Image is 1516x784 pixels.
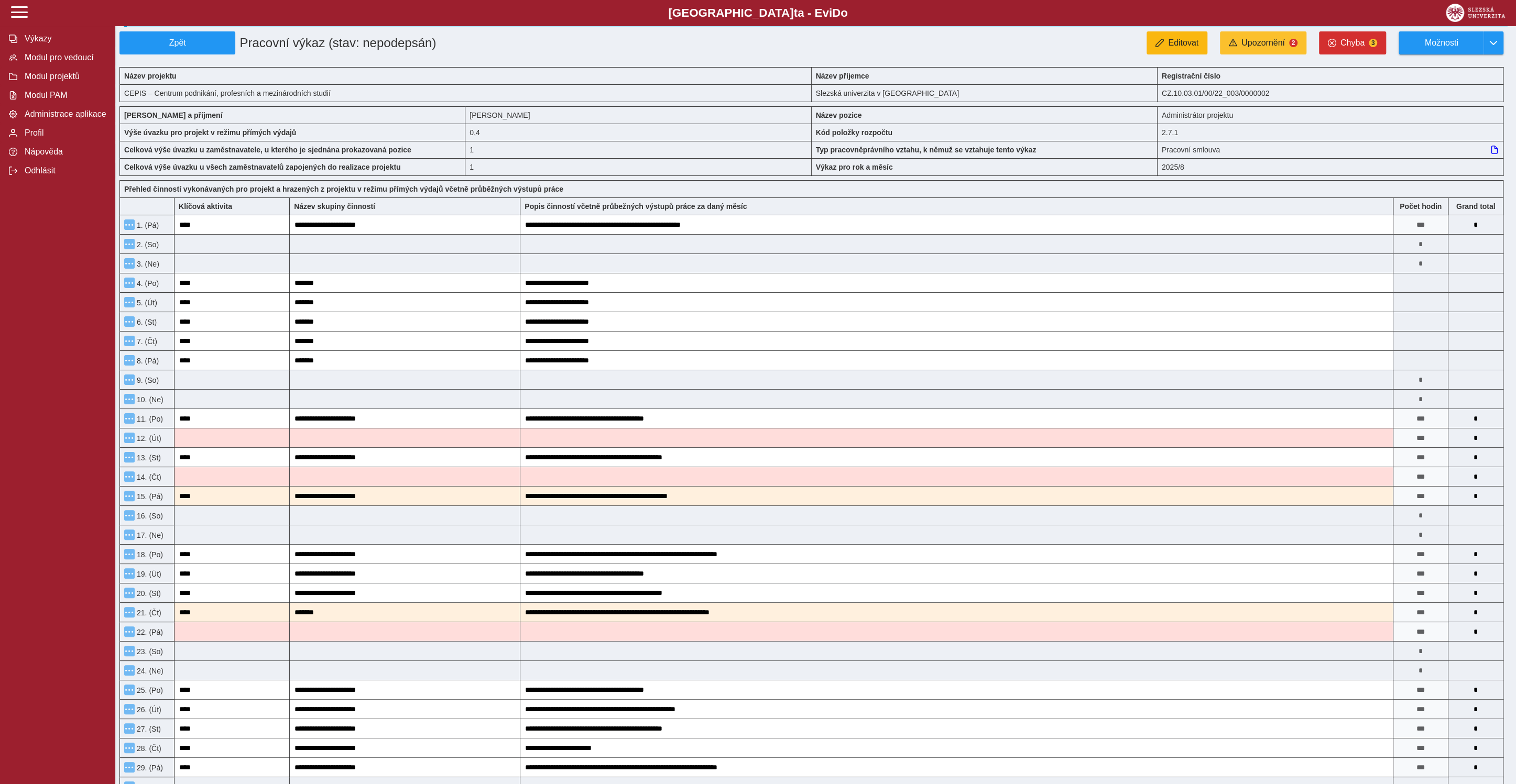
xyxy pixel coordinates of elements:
[124,72,177,80] b: Název projektu
[124,258,135,269] button: Menu
[1393,202,1448,211] b: Počet hodin
[1158,141,1503,158] div: Pracovní smlouva
[124,239,135,249] button: Menu
[841,6,848,19] span: o
[21,147,106,157] span: Nápověda
[119,84,812,102] div: CEPIS – Centrum podnikání, profesních a mezinárodních studií
[1220,31,1306,54] button: Upozornění2
[816,163,893,171] b: Výkaz pro rok a měsíc
[465,158,811,176] div: 1
[124,128,296,137] b: Výše úvazku pro projekt v režimu přímých výdajů
[135,473,161,481] span: 14. (Čt)
[1408,38,1475,48] span: Možnosti
[21,53,106,62] span: Modul pro vedoucí
[124,743,135,753] button: Menu
[124,111,222,119] b: [PERSON_NAME] a příjmení
[135,609,161,617] span: 21. (Čt)
[816,128,892,137] b: Kód položky rozpočtu
[135,550,163,559] span: 18. (Po)
[1147,31,1207,54] button: Editovat
[135,240,159,249] span: 2. (So)
[124,297,135,307] button: Menu
[135,570,161,578] span: 19. (Út)
[124,665,135,676] button: Menu
[135,337,157,346] span: 7. (Čt)
[135,531,163,539] span: 17. (Ne)
[525,202,747,211] b: Popis činností včetně průbežných výstupů práce za daný měsíc
[135,376,159,384] span: 9. (So)
[124,607,135,617] button: Menu
[816,72,869,80] b: Název příjemce
[135,454,161,462] span: 13. (St)
[124,568,135,579] button: Menu
[124,529,135,540] button: Menu
[1158,158,1503,176] div: 2025/8
[235,31,700,54] h1: Pracovní výkaz (stav: nepodepsán)
[124,491,135,501] button: Menu
[124,549,135,559] button: Menu
[124,723,135,734] button: Menu
[135,705,161,714] span: 26. (Út)
[21,109,106,119] span: Administrace aplikace
[1158,84,1503,102] div: CZ.10.03.01/00/22_003/0000002
[124,146,411,154] b: Celková výše úvazku u zaměstnavatele, u kterého je sjednána prokazovaná pozice
[135,434,161,443] span: 12. (Út)
[124,374,135,385] button: Menu
[124,510,135,521] button: Menu
[124,684,135,695] button: Menu
[135,744,161,753] span: 28. (Čt)
[465,124,811,141] div: 3,2 h / den. 16 h / týden.
[1158,106,1503,124] div: Administrátor projektu
[21,91,106,100] span: Modul PAM
[1241,38,1285,48] span: Upozornění
[31,6,1485,20] b: [GEOGRAPHIC_DATA] a - Evi
[1448,202,1503,211] b: Suma za den přes všechny výkazy
[135,628,163,636] span: 22. (Pá)
[1399,31,1484,54] button: Možnosti
[135,357,159,365] span: 8. (Pá)
[124,278,135,288] button: Menu
[124,413,135,424] button: Menu
[119,31,235,54] button: Zpět
[124,471,135,482] button: Menu
[1319,31,1386,54] button: Chyba3
[179,202,232,211] b: Klíčová aktivita
[816,146,1037,154] b: Typ pracovněprávního vztahu, k němuž se vztahuje tento výkaz
[135,512,163,520] span: 16. (So)
[812,84,1158,102] div: Slezská univerzita v [GEOGRAPHIC_DATA]
[124,394,135,404] button: Menu
[465,141,811,158] div: 1
[124,588,135,598] button: Menu
[135,647,163,656] span: 23. (So)
[135,260,159,268] span: 3. (Ne)
[135,589,161,598] span: 20. (St)
[124,163,401,171] b: Celková výše úvazku u všech zaměstnavatelů zapojených do realizace projektu
[135,279,159,288] span: 4. (Po)
[124,452,135,462] button: Menu
[135,686,163,694] span: 25. (Po)
[793,6,797,19] span: t
[21,166,106,175] span: Odhlásit
[1446,4,1505,22] img: logo_web_su.png
[294,202,375,211] b: Název skupiny činností
[124,626,135,637] button: Menu
[135,221,159,229] span: 1. (Pá)
[465,106,811,124] div: [PERSON_NAME]
[135,492,163,501] span: 15. (Pá)
[832,6,841,19] span: D
[1369,39,1377,47] span: 3
[1158,124,1503,141] div: 2.7.1
[1162,72,1220,80] b: Registrační číslo
[124,336,135,346] button: Menu
[124,219,135,230] button: Menu
[1340,38,1365,48] span: Chyba
[124,355,135,366] button: Menu
[124,433,135,443] button: Menu
[124,316,135,327] button: Menu
[1168,38,1198,48] span: Editovat
[1289,39,1297,47] span: 2
[21,34,106,43] span: Výkazy
[124,38,231,48] span: Zpět
[135,764,163,772] span: 29. (Pá)
[21,72,106,81] span: Modul projektů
